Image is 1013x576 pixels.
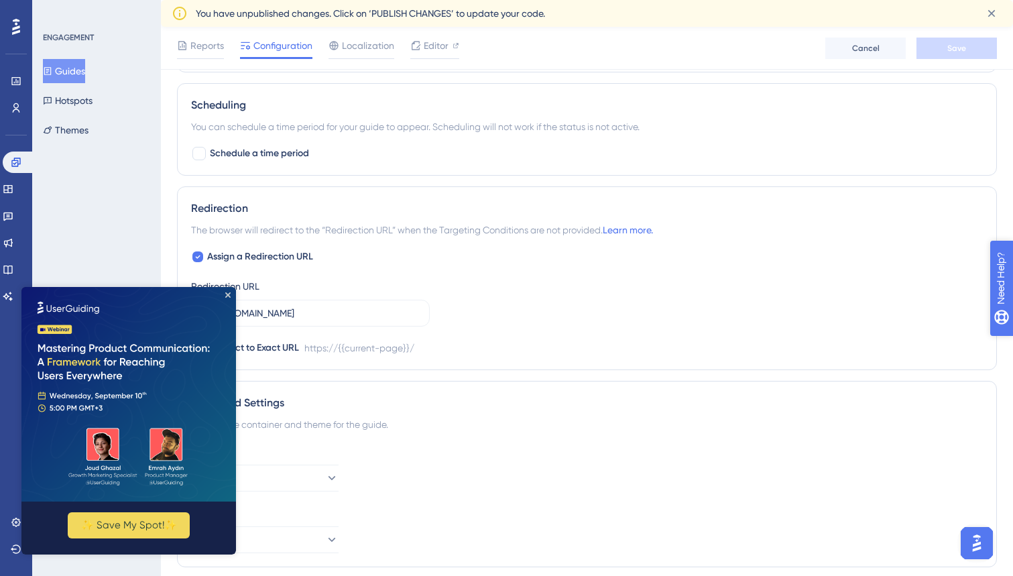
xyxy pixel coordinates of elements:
div: ENGAGEMENT [43,32,94,43]
div: Advanced Settings [191,395,983,411]
button: Save [916,38,997,59]
span: You have unpublished changes. Click on ‘PUBLISH CHANGES’ to update your code. [196,5,545,21]
span: Configuration [253,38,312,54]
a: Learn more. [603,225,653,235]
span: Cancel [852,43,880,54]
div: You can schedule a time period for your guide to appear. Scheduling will not work if the status i... [191,119,983,135]
button: Hotspots [43,89,93,113]
iframe: To enrich screen reader interactions, please activate Accessibility in Grammarly extension settings [990,241,1013,336]
button: Cancel [825,38,906,59]
button: Themes [43,118,88,142]
span: Need Help? [32,3,84,19]
button: Default [191,465,339,492]
div: Scheduling [191,97,983,113]
div: Redirection URL [191,278,259,294]
div: Container [191,443,983,459]
span: Schedule a time period [210,146,309,162]
button: Guides [43,59,85,83]
input: https://www.example.com/ [202,306,418,321]
div: Choose the container and theme for the guide. [191,416,983,433]
div: Close Preview [204,5,209,11]
div: Theme [191,505,983,521]
button: ✨ Save My Spot!✨ [46,225,168,251]
span: The browser will redirect to the “Redirection URL” when the Targeting Conditions are not provided. [191,222,653,238]
div: https://{{current-page}}/ [304,340,414,356]
button: Unified UX [191,526,339,553]
span: Assign a Redirection URL [207,249,313,265]
div: Redirection [191,200,983,217]
span: Reports [190,38,224,54]
span: Editor [424,38,449,54]
iframe: UserGuiding AI Assistant Launcher [957,523,997,563]
span: Redirect to Exact URL [207,340,299,356]
span: Save [947,43,966,54]
span: Localization [342,38,394,54]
